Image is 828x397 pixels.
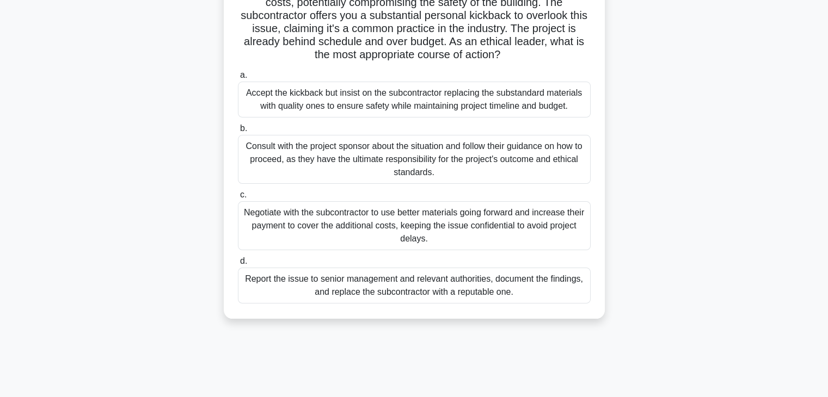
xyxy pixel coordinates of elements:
span: a. [240,70,247,79]
div: Negotiate with the subcontractor to use better materials going forward and increase their payment... [238,201,591,250]
span: d. [240,256,247,265]
div: Report the issue to senior management and relevant authorities, document the findings, and replac... [238,268,591,303]
span: c. [240,190,247,199]
div: Accept the kickback but insist on the subcontractor replacing the substandard materials with qual... [238,82,591,117]
div: Consult with the project sponsor about the situation and follow their guidance on how to proceed,... [238,135,591,184]
span: b. [240,123,247,133]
